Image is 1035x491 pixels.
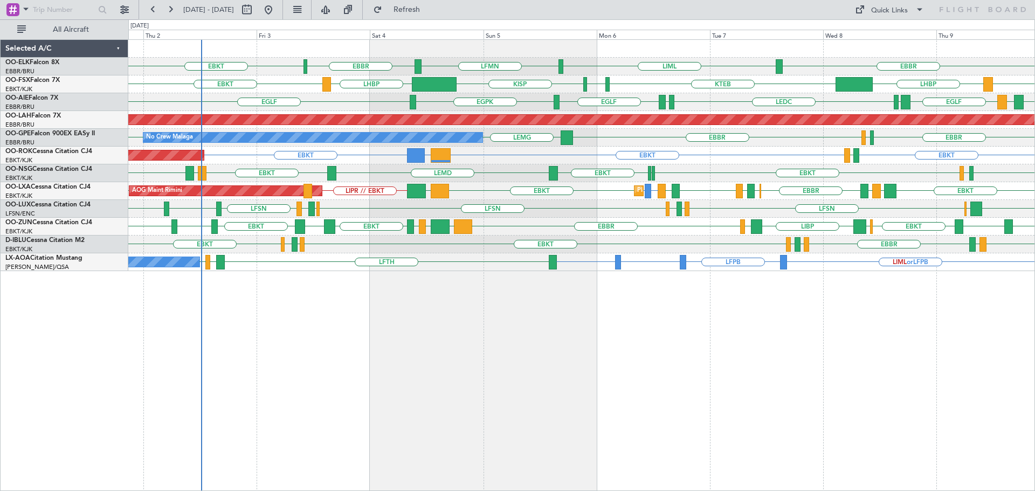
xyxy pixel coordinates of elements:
span: Refresh [384,6,430,13]
div: Sun 5 [484,30,597,39]
a: EBKT/KJK [5,174,32,182]
span: OO-ROK [5,148,32,155]
div: Fri 3 [257,30,370,39]
a: OO-LUXCessna Citation CJ4 [5,202,91,208]
button: All Aircraft [12,21,117,38]
a: OO-ROKCessna Citation CJ4 [5,148,92,155]
button: Quick Links [850,1,929,18]
a: EBBR/BRU [5,139,34,147]
a: OO-LAHFalcon 7X [5,113,61,119]
a: EBBR/BRU [5,121,34,129]
a: LFSN/ENC [5,210,35,218]
div: Thu 2 [143,30,257,39]
div: Wed 8 [823,30,936,39]
div: Sat 4 [370,30,483,39]
div: Quick Links [871,5,908,16]
span: OO-FSX [5,77,30,84]
a: EBKT/KJK [5,245,32,253]
span: D-IBLU [5,237,26,244]
a: OO-AIEFalcon 7X [5,95,58,101]
span: [DATE] - [DATE] [183,5,234,15]
a: OO-FSXFalcon 7X [5,77,60,84]
span: OO-AIE [5,95,29,101]
a: OO-NSGCessna Citation CJ4 [5,166,92,172]
a: OO-ZUNCessna Citation CJ4 [5,219,92,226]
span: OO-GPE [5,130,31,137]
a: OO-LXACessna Citation CJ4 [5,184,91,190]
span: LX-AOA [5,255,30,261]
div: [DATE] [130,22,149,31]
a: EBBR/BRU [5,67,34,75]
button: Refresh [368,1,433,18]
div: Planned Maint Kortrijk-[GEOGRAPHIC_DATA] [637,183,763,199]
div: No Crew Malaga [146,129,193,146]
input: Trip Number [33,2,95,18]
div: AOG Maint Rimini [132,183,182,199]
span: OO-LXA [5,184,31,190]
a: OO-GPEFalcon 900EX EASy II [5,130,95,137]
div: Tue 7 [710,30,823,39]
span: OO-NSG [5,166,32,172]
a: LX-AOACitation Mustang [5,255,82,261]
span: All Aircraft [28,26,114,33]
a: EBBR/BRU [5,103,34,111]
a: EBKT/KJK [5,192,32,200]
div: Mon 6 [597,30,710,39]
a: EBKT/KJK [5,156,32,164]
span: OO-ZUN [5,219,32,226]
a: EBKT/KJK [5,227,32,236]
a: [PERSON_NAME]/QSA [5,263,69,271]
a: D-IBLUCessna Citation M2 [5,237,85,244]
span: OO-ELK [5,59,30,66]
a: OO-ELKFalcon 8X [5,59,59,66]
span: OO-LUX [5,202,31,208]
span: OO-LAH [5,113,31,119]
a: EBKT/KJK [5,85,32,93]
